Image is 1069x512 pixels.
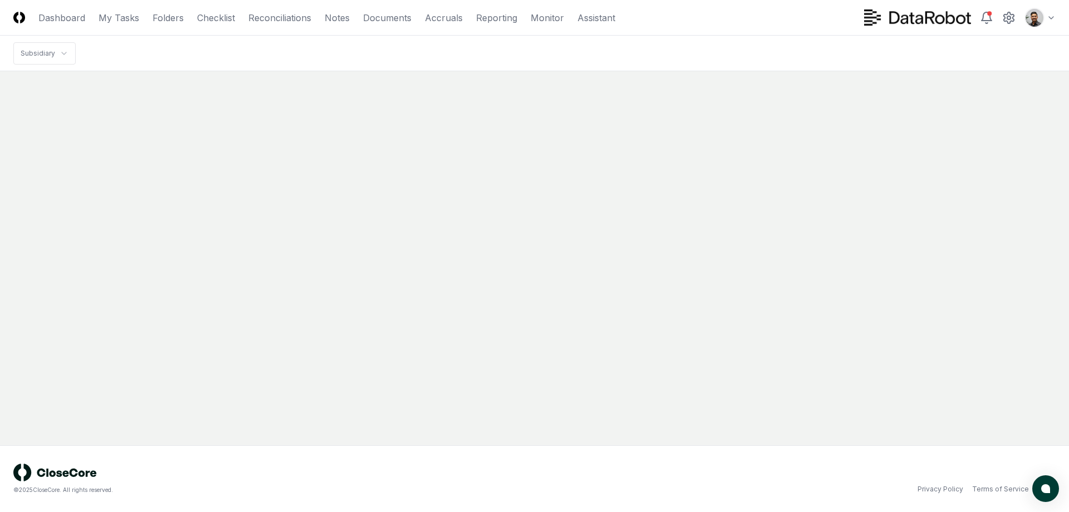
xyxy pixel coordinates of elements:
a: Reporting [476,11,517,24]
a: Dashboard [38,11,85,24]
a: Notes [325,11,350,24]
a: Folders [153,11,184,24]
a: My Tasks [99,11,139,24]
nav: breadcrumb [13,42,76,65]
a: Privacy Policy [918,484,963,494]
div: © 2025 CloseCore. All rights reserved. [13,486,534,494]
a: Documents [363,11,411,24]
a: Assistant [577,11,615,24]
a: Monitor [531,11,564,24]
div: Subsidiary [21,48,55,58]
img: Logo [13,12,25,23]
a: Accruals [425,11,463,24]
img: logo [13,464,97,481]
a: Terms of Service [972,484,1029,494]
img: d09822cc-9b6d-4858-8d66-9570c114c672_eec49429-a748-49a0-a6ec-c7bd01c6482e.png [1026,9,1043,27]
img: DataRobot logo [864,9,971,26]
a: Checklist [197,11,235,24]
button: atlas-launcher [1032,475,1059,502]
a: Reconciliations [248,11,311,24]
